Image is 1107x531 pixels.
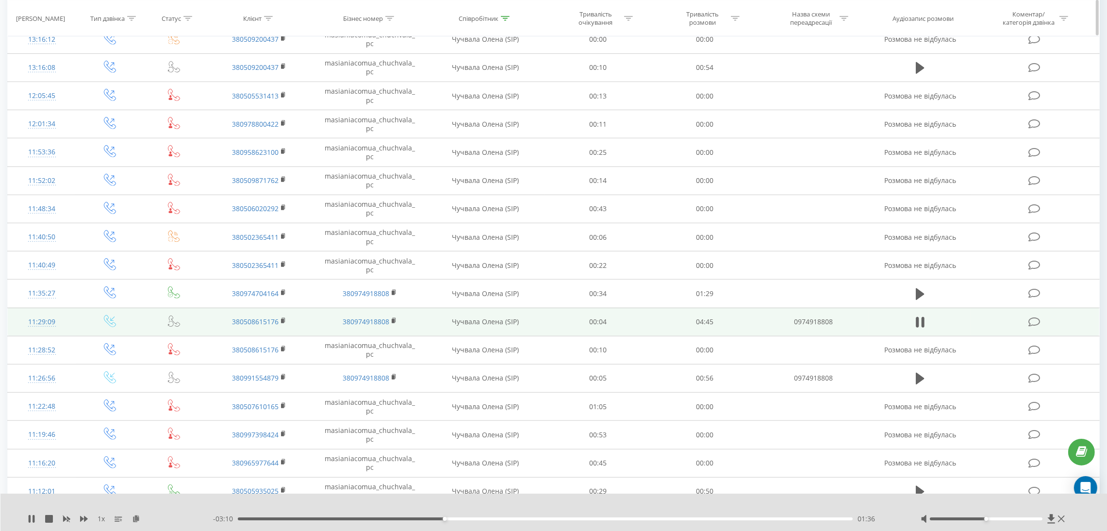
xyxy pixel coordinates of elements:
[314,449,425,477] td: masianiacomua_chuchvala_pc
[1000,10,1057,27] div: Коментар/категорія дзвінка
[858,514,875,524] span: 01:36
[545,25,652,53] td: 00:00
[314,336,425,364] td: masianiacomua_chuchvala_pc
[884,148,956,157] span: Розмова не відбулась
[17,482,66,501] div: 11:12:01
[677,10,728,27] div: Тривалість розмови
[545,421,652,449] td: 00:53
[545,82,652,110] td: 00:13
[232,91,279,100] a: 380505531413
[343,373,389,382] a: 380974918808
[17,313,66,332] div: 11:29:09
[232,63,279,72] a: 380509200437
[17,369,66,388] div: 11:26:56
[314,393,425,421] td: masianiacomua_chuchvala_pc
[314,110,425,138] td: masianiacomua_chuchvala_pc
[17,30,66,49] div: 13:16:12
[232,148,279,157] a: 380958623100
[545,138,652,166] td: 00:25
[232,373,279,382] a: 380991554879
[343,14,383,22] div: Бізнес номер
[314,251,425,280] td: masianiacomua_chuchvala_pc
[343,289,389,298] a: 380974918808
[426,308,545,336] td: Чучвала Олена (SIP)
[651,195,758,223] td: 00:00
[651,421,758,449] td: 00:00
[651,364,758,392] td: 00:56
[443,517,447,521] div: Accessibility label
[426,421,545,449] td: Чучвала Олена (SIP)
[545,223,652,251] td: 00:06
[213,514,238,524] span: - 03:10
[232,430,279,439] a: 380997398424
[651,449,758,477] td: 00:00
[884,34,956,44] span: Розмова не відбулась
[17,284,66,303] div: 11:35:27
[651,280,758,308] td: 01:29
[314,223,425,251] td: masianiacomua_chuchvala_pc
[426,477,545,505] td: Чучвала Олена (SIP)
[884,204,956,213] span: Розмова не відбулась
[17,397,66,416] div: 11:22:48
[426,336,545,364] td: Чучвала Олена (SIP)
[651,82,758,110] td: 00:00
[17,454,66,473] div: 11:16:20
[98,514,105,524] span: 1 x
[545,308,652,336] td: 00:04
[426,53,545,82] td: Чучвала Олена (SIP)
[884,345,956,354] span: Розмова не відбулась
[426,25,545,53] td: Чучвала Олена (SIP)
[314,138,425,166] td: masianiacomua_chuchvala_pc
[314,82,425,110] td: masianiacomua_chuchvala_pc
[785,10,837,27] div: Назва схеми переадресації
[884,232,956,242] span: Розмова не відбулась
[651,308,758,336] td: 04:45
[17,228,66,247] div: 11:40:50
[90,14,125,22] div: Тип дзвінка
[314,421,425,449] td: masianiacomua_chuchvala_pc
[232,458,279,467] a: 380965977644
[651,53,758,82] td: 00:54
[232,345,279,354] a: 380508615176
[232,119,279,129] a: 380978800422
[651,25,758,53] td: 00:00
[545,336,652,364] td: 00:10
[545,195,652,223] td: 00:43
[651,138,758,166] td: 00:00
[651,477,758,505] td: 00:50
[884,458,956,467] span: Розмова не відбулась
[314,477,425,505] td: masianiacomua_chuchvala_pc
[426,280,545,308] td: Чучвала Олена (SIP)
[162,14,181,22] div: Статус
[884,176,956,185] span: Розмова не відбулась
[17,115,66,133] div: 12:01:34
[893,14,954,22] div: Аудіозапис розмови
[426,223,545,251] td: Чучвала Олена (SIP)
[459,14,498,22] div: Співробітник
[651,393,758,421] td: 00:00
[17,171,66,190] div: 11:52:02
[16,14,65,22] div: [PERSON_NAME]
[314,166,425,195] td: masianiacomua_chuchvala_pc
[545,364,652,392] td: 00:05
[651,166,758,195] td: 00:00
[17,256,66,275] div: 11:40:49
[232,232,279,242] a: 380502365411
[232,261,279,270] a: 380502365411
[651,223,758,251] td: 00:00
[545,53,652,82] td: 00:10
[426,195,545,223] td: Чучвала Олена (SIP)
[545,110,652,138] td: 00:11
[243,14,262,22] div: Клієнт
[545,251,652,280] td: 00:22
[426,393,545,421] td: Чучвала Олена (SIP)
[426,449,545,477] td: Чучвала Олена (SIP)
[545,280,652,308] td: 00:34
[17,425,66,444] div: 11:19:46
[426,138,545,166] td: Чучвала Олена (SIP)
[758,364,869,392] td: 0974918808
[884,91,956,100] span: Розмова не відбулась
[232,486,279,496] a: 380505935025
[343,317,389,326] a: 380974918808
[232,204,279,213] a: 380506020292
